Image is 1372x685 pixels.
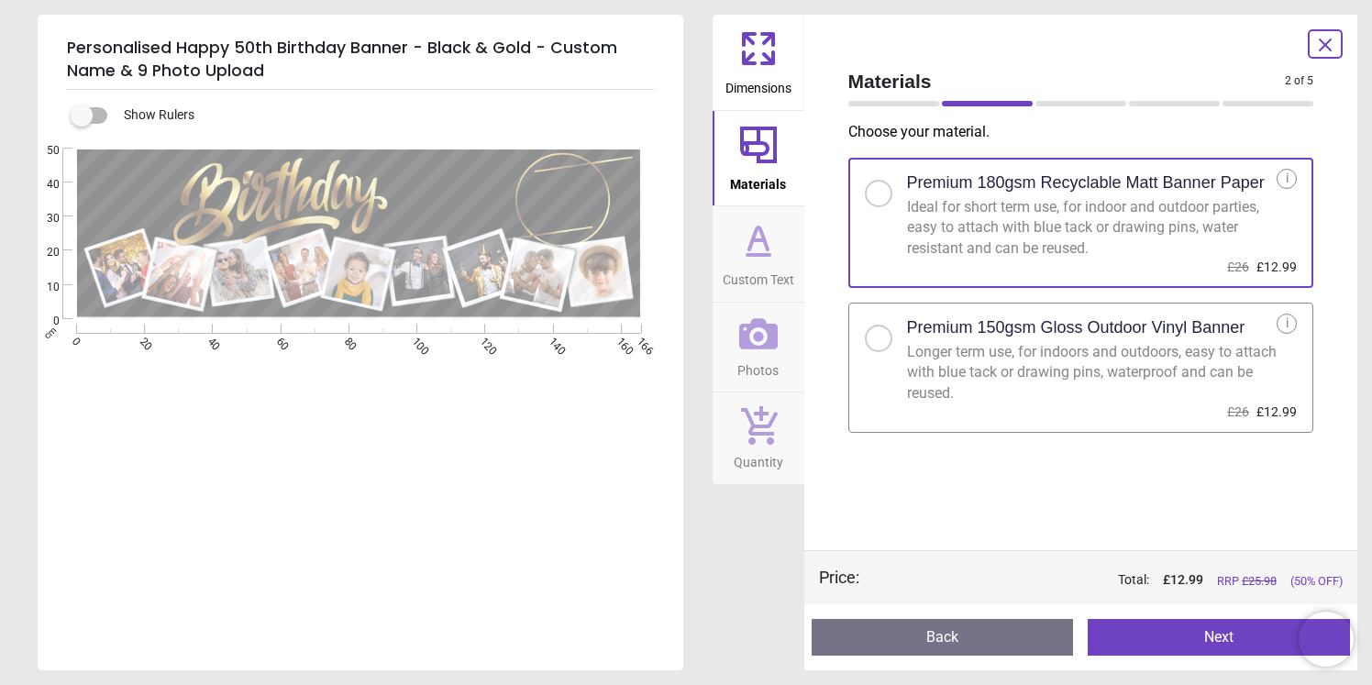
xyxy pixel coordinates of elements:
span: £26 [1227,404,1249,419]
span: 40 [25,177,60,193]
button: Next [1088,619,1350,656]
button: Dimensions [713,15,804,110]
span: £ 25.98 [1242,574,1277,588]
span: 0 [25,314,60,329]
div: Longer term use, for indoors and outdoors, easy to attach with blue tack or drawing pins, waterpr... [907,342,1278,403]
span: £26 [1227,260,1249,274]
span: Quantity [734,445,783,472]
span: (50% OFF) [1290,573,1343,590]
div: Price : [819,566,859,589]
span: Dimensions [725,71,791,98]
span: 10 [25,280,60,295]
p: Choose your material . [848,122,1329,142]
div: Show Rulers [82,105,683,127]
span: £ [1163,571,1203,590]
span: 20 [25,245,60,260]
div: Ideal for short term use, for indoor and outdoor parties, easy to attach with blue tack or drawin... [907,197,1278,259]
iframe: Brevo live chat [1299,612,1354,667]
span: Materials [848,68,1286,94]
span: Custom Text [723,262,794,290]
h2: Premium 180gsm Recyclable Matt Banner Paper [907,171,1265,194]
div: Total: [887,571,1344,590]
span: £12.99 [1256,404,1297,419]
span: 50 [25,143,60,159]
span: 30 [25,211,60,226]
button: Materials [713,111,804,206]
button: Photos [713,303,804,392]
button: Quantity [713,392,804,484]
span: RRP [1217,573,1277,590]
span: Materials [730,167,786,194]
div: i [1277,169,1297,189]
div: i [1277,314,1297,334]
h2: Premium 150gsm Gloss Outdoor Vinyl Banner [907,316,1245,339]
h5: Personalised Happy 50th Birthday Banner - Black & Gold - Custom Name & 9 Photo Upload [67,29,654,90]
button: Back [812,619,1074,656]
span: £12.99 [1256,260,1297,274]
span: 2 of 5 [1285,73,1313,89]
span: 12.99 [1170,572,1203,587]
button: Custom Text [713,206,804,302]
span: Photos [737,353,779,381]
